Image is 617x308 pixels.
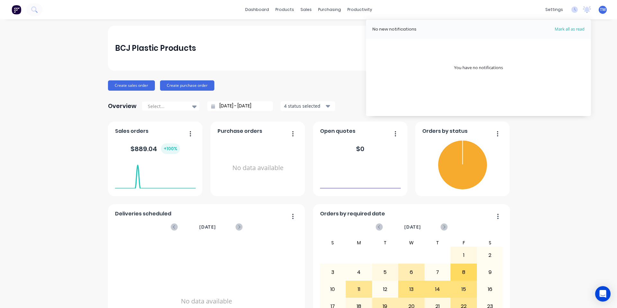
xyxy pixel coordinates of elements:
[451,264,477,280] div: 8
[451,239,477,247] div: F
[272,5,297,14] div: products
[344,5,375,14] div: productivity
[542,5,566,14] div: settings
[398,264,424,280] div: 6
[425,281,451,297] div: 14
[320,239,346,247] div: S
[422,127,468,135] span: Orders by status
[218,127,262,135] span: Purchase orders
[130,143,180,154] div: $ 889.04
[320,281,346,297] div: 10
[161,143,180,154] div: + 100 %
[320,264,346,280] div: 3
[532,26,585,32] span: Mark all as read
[108,80,155,91] button: Create sales order
[346,264,372,280] div: 4
[320,127,355,135] span: Open quotes
[451,281,477,297] div: 15
[372,264,398,280] div: 5
[477,264,503,280] div: 9
[108,100,137,113] div: Overview
[595,286,611,302] div: Open Intercom Messenger
[160,80,214,91] button: Create purchase order
[315,5,344,14] div: purchasing
[477,281,503,297] div: 16
[600,7,606,13] span: TM
[454,65,503,71] div: You have no notifications
[425,239,451,247] div: T
[297,5,315,14] div: sales
[372,239,398,247] div: T
[372,281,398,297] div: 12
[115,42,196,55] div: BCJ Plastic Products
[451,247,477,263] div: 1
[12,5,21,14] img: Factory
[398,239,425,247] div: W
[477,239,503,247] div: S
[346,281,372,297] div: 11
[425,264,451,280] div: 7
[398,281,424,297] div: 13
[404,223,421,231] span: [DATE]
[477,247,503,263] div: 2
[199,223,216,231] span: [DATE]
[346,239,372,247] div: M
[284,103,325,109] div: 4 status selected
[356,144,364,154] div: $ 0
[218,138,298,198] div: No data available
[115,127,148,135] span: Sales orders
[281,101,335,111] button: 4 status selected
[372,26,416,32] div: No new notifications
[242,5,272,14] a: dashboard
